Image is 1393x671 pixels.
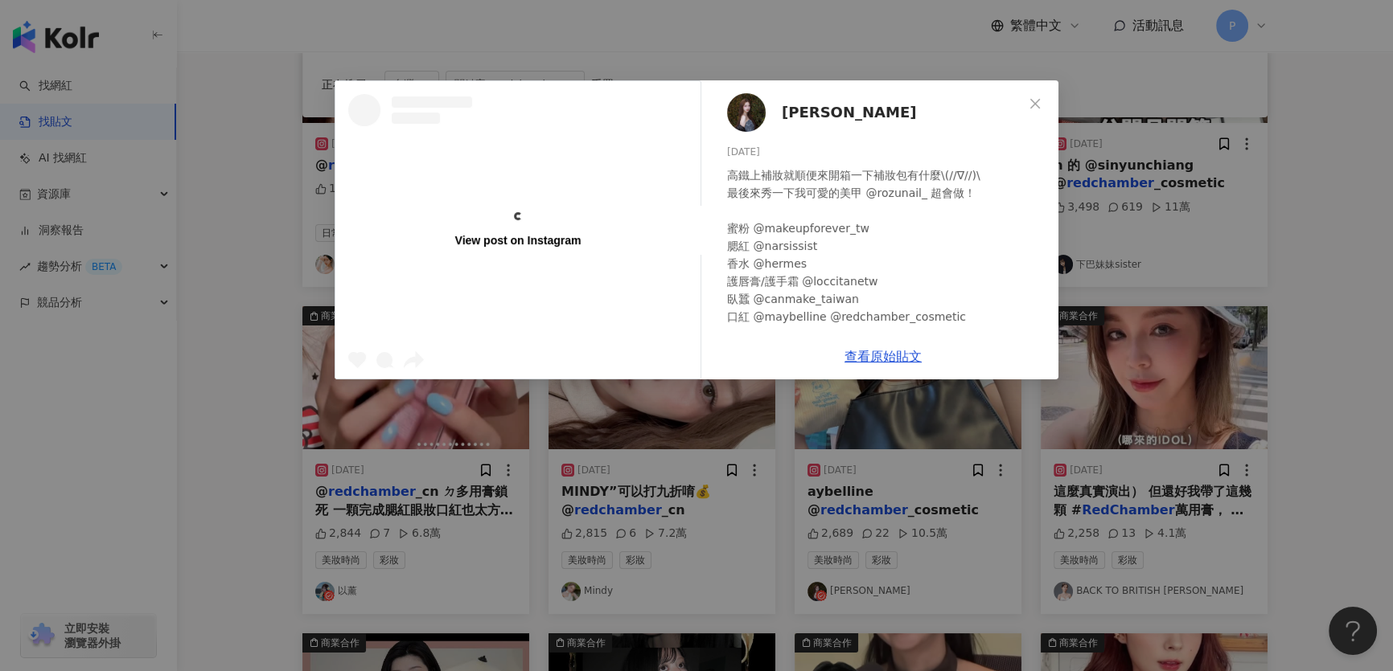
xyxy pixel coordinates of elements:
a: KOL Avatar[PERSON_NAME] [727,93,1023,132]
button: Close [1019,88,1051,120]
div: 高鐵上補妝就順便來開箱一下補妝包有什麼\(//∇//)\ 最後來秀一下我可愛的美甲 @rozunail_ 超會做！ 蜜粉 @makeupforever_tw 腮紅 @narsissist 香水 ... [727,166,1046,325]
div: View post on Instagram [455,233,581,248]
img: KOL Avatar [727,93,766,132]
span: close [1029,97,1042,110]
a: View post on Instagram [335,81,701,378]
div: [DATE] [727,145,1046,160]
div: 10.5萬 [817,332,867,350]
span: [PERSON_NAME] [782,101,916,124]
div: 22 [781,332,809,350]
div: 2,689 [727,332,773,350]
a: 查看原始貼文 [844,349,922,364]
